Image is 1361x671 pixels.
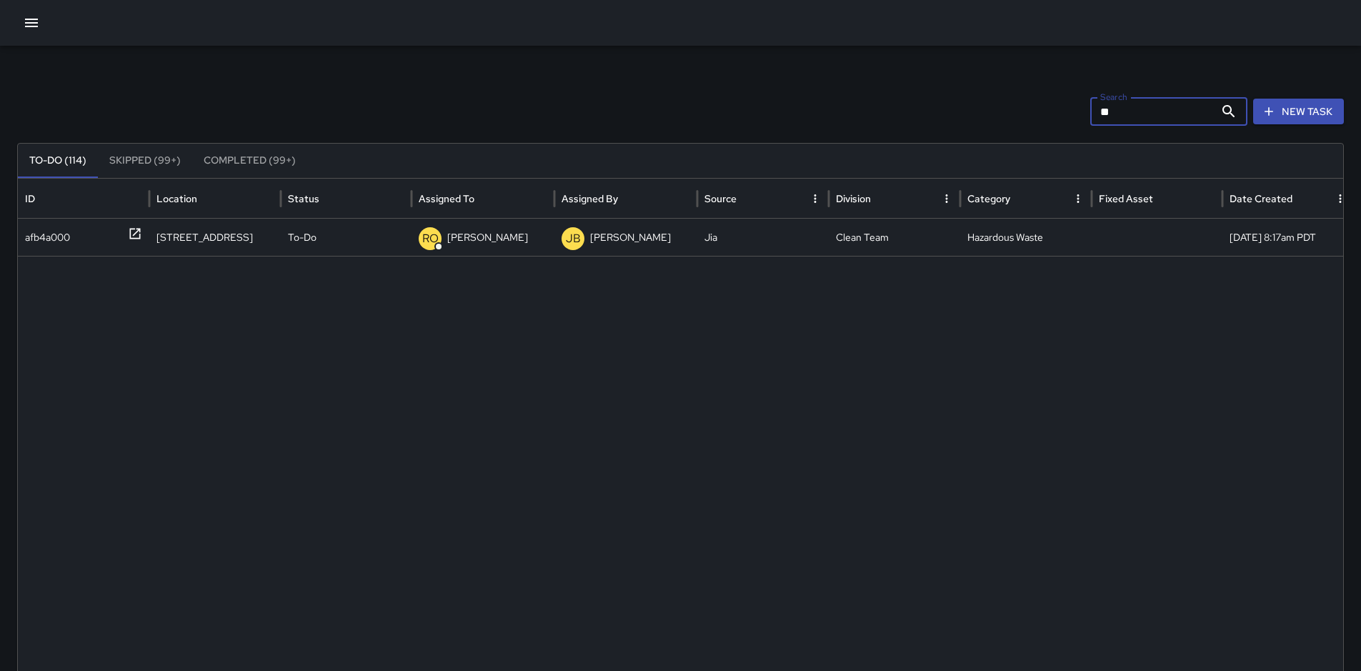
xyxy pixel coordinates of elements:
[967,192,1010,205] div: Category
[156,192,197,205] div: Location
[192,144,307,178] button: Completed (99+)
[1100,91,1127,103] label: Search
[18,144,98,178] button: To-Do (114)
[1222,219,1354,256] div: 10/13/2025, 8:17am PDT
[1068,189,1088,209] button: Category column menu
[590,219,671,256] p: [PERSON_NAME]
[697,219,829,256] div: Jia
[419,192,474,205] div: Assigned To
[98,144,192,178] button: Skipped (99+)
[1099,192,1153,205] div: Fixed Asset
[1230,192,1292,205] div: Date Created
[937,189,957,209] button: Division column menu
[25,192,35,205] div: ID
[422,230,439,247] p: RO
[562,192,618,205] div: Assigned By
[288,219,316,256] p: To-Do
[1330,189,1350,209] button: Date Created column menu
[566,230,581,247] p: JB
[829,219,960,256] div: Clean Team
[704,192,737,205] div: Source
[960,219,1092,256] div: Hazardous Waste
[447,219,528,256] p: [PERSON_NAME]
[805,189,825,209] button: Source column menu
[836,192,871,205] div: Division
[25,219,70,256] div: afb4a000
[1253,99,1344,125] button: New Task
[149,219,281,256] div: 40 Leavenworth Street
[288,192,319,205] div: Status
